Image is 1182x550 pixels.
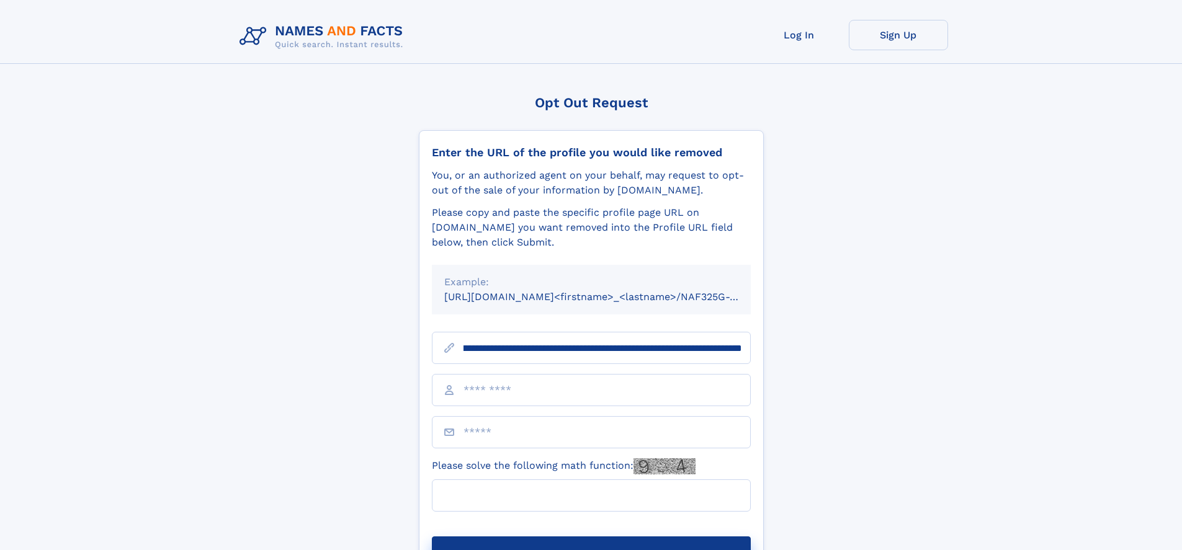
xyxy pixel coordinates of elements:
[432,458,696,474] label: Please solve the following math function:
[432,205,751,250] div: Please copy and paste the specific profile page URL on [DOMAIN_NAME] you want removed into the Pr...
[750,20,849,50] a: Log In
[432,146,751,159] div: Enter the URL of the profile you would like removed
[235,20,413,53] img: Logo Names and Facts
[849,20,948,50] a: Sign Up
[444,291,774,303] small: [URL][DOMAIN_NAME]<firstname>_<lastname>/NAF325G-xxxxxxxx
[444,275,738,290] div: Example:
[419,95,764,110] div: Opt Out Request
[432,168,751,198] div: You, or an authorized agent on your behalf, may request to opt-out of the sale of your informatio...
